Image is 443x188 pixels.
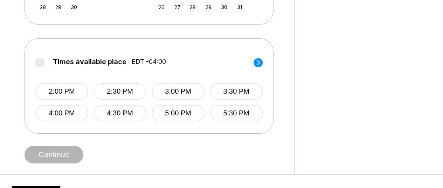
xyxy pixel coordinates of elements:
div: Choose Thursday, October 30th, 2025 [219,2,229,12]
button: 5:00 PM [152,105,205,121]
button: 3:30 PM [210,83,263,100]
div: Choose Sunday, October 26th, 2025 [157,2,166,12]
button: 2:30 PM [94,83,146,100]
span: EDT -04:00 [132,58,166,66]
button: 2:00 PM [35,83,88,100]
span: Times available place [53,58,126,66]
div: Choose Tuesday, October 28th, 2025 [188,2,198,12]
button: 4:30 PM [94,105,146,121]
div: Choose Sunday, September 28th, 2025 [38,2,48,12]
div: Choose Wednesday, October 29th, 2025 [204,2,213,12]
button: 3:00 PM [152,83,205,100]
button: 5:30 PM [210,105,263,121]
button: 4:00 PM [35,105,88,121]
div: Choose Friday, October 31st, 2025 [235,2,244,12]
div: Choose Monday, October 27th, 2025 [173,2,182,12]
div: Choose Monday, September 29th, 2025 [54,2,63,12]
div: Choose Tuesday, September 30th, 2025 [69,2,79,12]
